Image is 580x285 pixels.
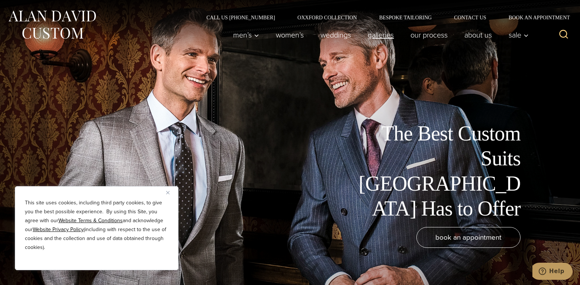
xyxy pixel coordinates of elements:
iframe: Opens a widget where you can chat to one of our agents [532,263,573,281]
a: Book an Appointment [497,15,573,20]
button: Sale sub menu toggle [500,27,533,42]
h1: The Best Custom Suits [GEOGRAPHIC_DATA] Has to Offer [353,121,521,221]
a: Galleries [360,27,402,42]
img: Alan David Custom [7,8,97,41]
button: Close [166,188,175,197]
a: Website Terms & Conditions [58,217,123,224]
a: About Us [456,27,500,42]
a: Bespoke Tailoring [368,15,443,20]
nav: Secondary Navigation [195,15,573,20]
a: weddings [312,27,360,42]
a: Women’s [268,27,312,42]
span: book an appointment [435,232,502,243]
a: Contact Us [443,15,497,20]
p: This site uses cookies, including third party cookies, to give you the best possible experience. ... [25,198,168,252]
a: Website Privacy Policy [33,226,84,233]
img: Close [166,191,170,194]
button: View Search Form [555,26,573,44]
a: Call Us [PHONE_NUMBER] [195,15,286,20]
nav: Primary Navigation [225,27,533,42]
a: book an appointment [416,227,521,248]
button: Men’s sub menu toggle [225,27,268,42]
a: Oxxford Collection [286,15,368,20]
a: Our Process [402,27,456,42]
